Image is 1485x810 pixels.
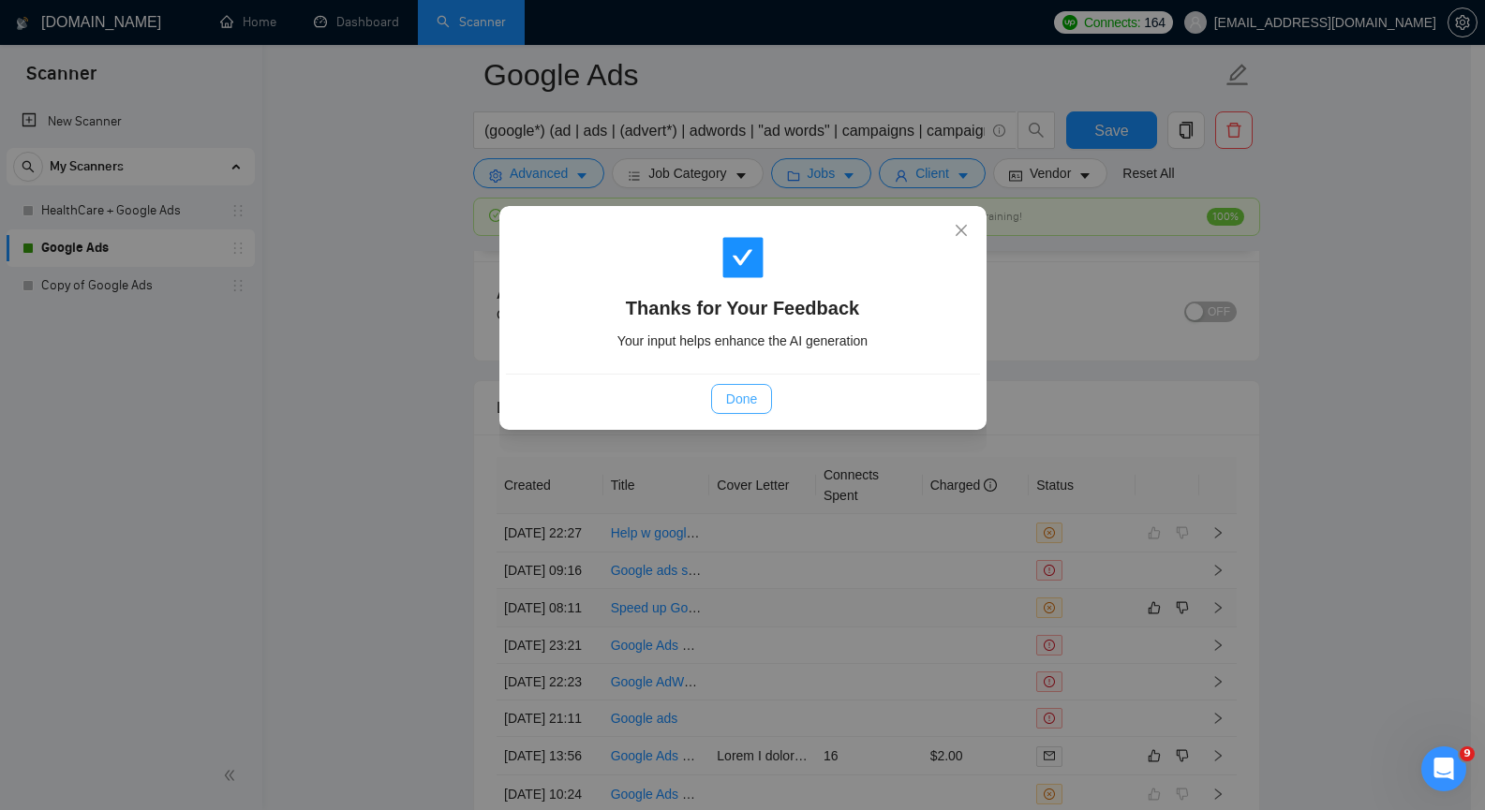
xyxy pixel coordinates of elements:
[617,333,868,348] span: Your input helps enhance the AI generation
[711,384,772,414] button: Done
[528,295,958,321] h4: Thanks for Your Feedback
[1421,746,1466,791] iframe: Intercom live chat
[1460,746,1475,761] span: 9
[954,223,969,238] span: close
[720,235,765,280] span: check-square
[936,206,987,257] button: Close
[726,389,757,409] span: Done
